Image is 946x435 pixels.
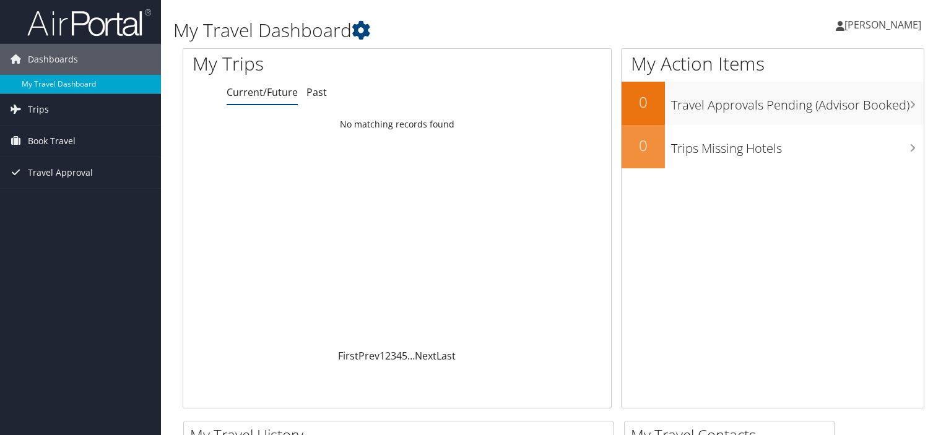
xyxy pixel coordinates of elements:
a: 0Trips Missing Hotels [622,125,924,168]
span: Travel Approval [28,157,93,188]
span: Book Travel [28,126,76,157]
a: Last [436,349,456,363]
a: 1 [380,349,385,363]
h1: My Trips [193,51,423,77]
h1: My Action Items [622,51,924,77]
a: Prev [358,349,380,363]
span: [PERSON_NAME] [844,18,921,32]
span: Dashboards [28,44,78,75]
a: 5 [402,349,407,363]
span: Trips [28,94,49,125]
a: 4 [396,349,402,363]
a: Next [415,349,436,363]
h3: Travel Approvals Pending (Advisor Booked) [671,90,924,114]
h1: My Travel Dashboard [173,17,680,43]
a: 2 [385,349,391,363]
h3: Trips Missing Hotels [671,134,924,157]
img: airportal-logo.png [27,8,151,37]
a: Current/Future [227,85,298,99]
a: 0Travel Approvals Pending (Advisor Booked) [622,82,924,125]
h2: 0 [622,135,665,156]
a: First [338,349,358,363]
span: … [407,349,415,363]
td: No matching records found [183,113,611,136]
a: 3 [391,349,396,363]
a: [PERSON_NAME] [836,6,934,43]
a: Past [306,85,327,99]
h2: 0 [622,92,665,113]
